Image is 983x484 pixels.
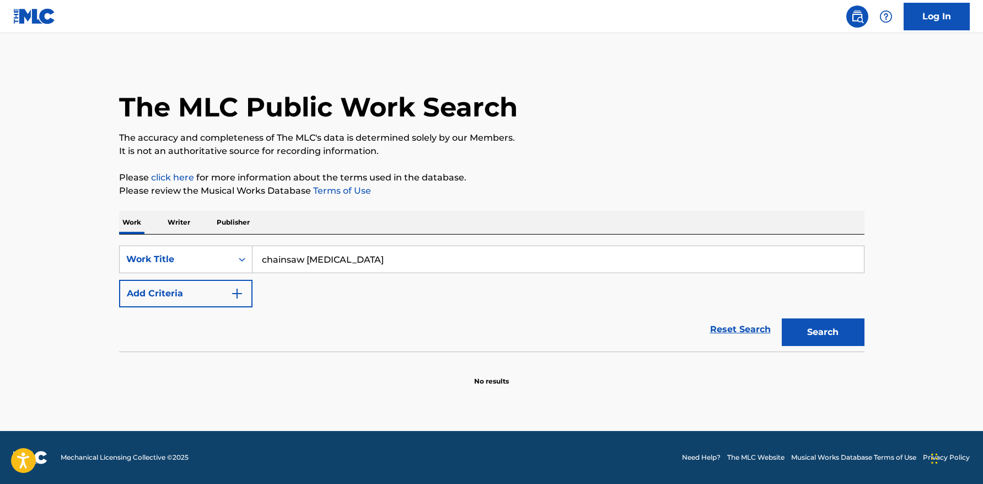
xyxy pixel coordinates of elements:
[851,10,864,23] img: search
[164,211,194,234] p: Writer
[727,453,785,462] a: The MLC Website
[119,280,253,307] button: Add Criteria
[13,451,47,464] img: logo
[875,6,897,28] div: Help
[791,453,916,462] a: Musical Works Database Terms of Use
[782,318,864,346] button: Search
[923,453,970,462] a: Privacy Policy
[230,287,244,300] img: 9d2ae6d4665cec9f34b9.svg
[151,172,194,183] a: click here
[311,185,371,196] a: Terms of Use
[931,442,938,475] div: Drag
[119,91,518,124] h1: The MLC Public Work Search
[213,211,253,234] p: Publisher
[119,246,864,352] form: Search Form
[846,6,868,28] a: Public Search
[13,8,56,24] img: MLC Logo
[682,453,721,462] a: Need Help?
[904,3,970,30] a: Log In
[928,431,983,484] iframe: Chat Widget
[126,253,225,266] div: Work Title
[119,171,864,184] p: Please for more information about the terms used in the database.
[705,317,776,342] a: Reset Search
[879,10,893,23] img: help
[474,363,509,386] p: No results
[119,211,144,234] p: Work
[61,453,189,462] span: Mechanical Licensing Collective © 2025
[119,184,864,198] p: Please review the Musical Works Database
[119,131,864,145] p: The accuracy and completeness of The MLC's data is determined solely by our Members.
[119,145,864,158] p: It is not an authoritative source for recording information.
